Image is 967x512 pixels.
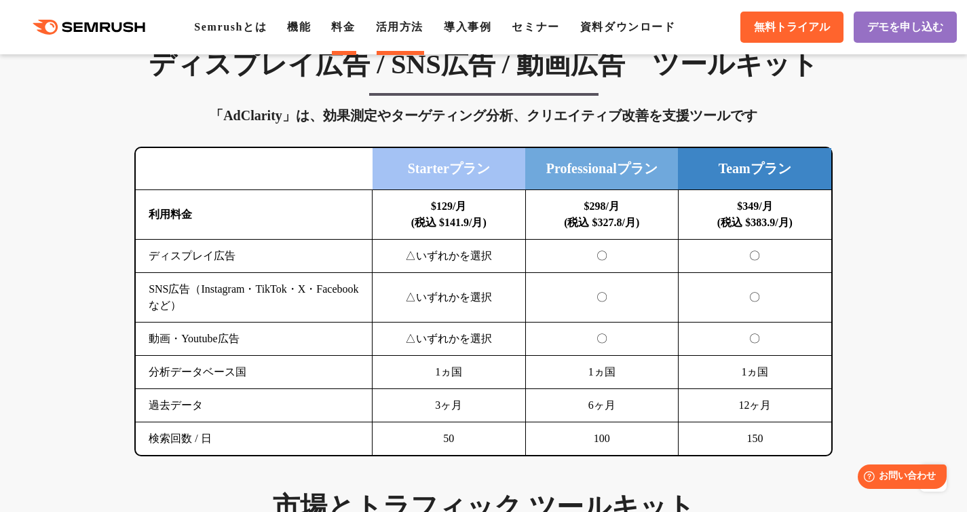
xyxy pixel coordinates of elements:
[373,240,525,273] td: △いずれかを選択
[444,21,491,33] a: 導入事例
[376,21,423,33] a: 活用方法
[525,148,678,190] td: Professionalプラン
[740,12,843,43] a: 無料トライアル
[287,21,311,33] a: 機能
[136,240,372,273] td: ディスプレイ広告
[373,323,525,356] td: △いずれかを選択
[373,273,525,323] td: △いずれかを選択
[525,389,678,422] td: 6ヶ月
[373,148,525,190] td: Starterプラン
[678,356,831,389] td: 1ヵ国
[134,105,833,126] div: 「AdClarity」は、効果測定やターゲティング分析、クリエイティブ改善を支援ツールです
[134,48,833,81] h3: ディスプレイ広告 / SNS広告 / 動画広告 ツールキット
[678,389,831,422] td: 12ヶ月
[136,273,372,323] td: SNS広告（Instagram・TikTok・X・Facebook など）
[149,208,192,220] b: 利用料金
[678,240,831,273] td: 〇
[512,21,559,33] a: セミナー
[678,273,831,323] td: 〇
[525,240,678,273] td: 〇
[136,356,372,389] td: 分析データベース国
[411,200,487,228] b: $129/月 (税込 $141.9/月)
[373,356,525,389] td: 1ヵ国
[525,273,678,323] td: 〇
[846,459,952,497] iframe: Help widget launcher
[678,323,831,356] td: 〇
[854,12,957,43] a: デモを申し込む
[525,323,678,356] td: 〇
[717,200,793,228] b: $349/月 (税込 $383.9/月)
[867,20,943,35] span: デモを申し込む
[136,422,372,456] td: 検索回数 / 日
[373,389,525,422] td: 3ヶ月
[754,20,830,35] span: 無料トライアル
[136,323,372,356] td: 動画・Youtube広告
[564,200,639,228] b: $298/月 (税込 $327.8/月)
[678,148,831,190] td: Teamプラン
[136,389,372,422] td: 過去データ
[525,356,678,389] td: 1ヵ国
[373,422,525,456] td: 50
[678,422,831,456] td: 150
[525,422,678,456] td: 100
[331,21,355,33] a: 料金
[194,21,267,33] a: Semrushとは
[580,21,676,33] a: 資料ダウンロード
